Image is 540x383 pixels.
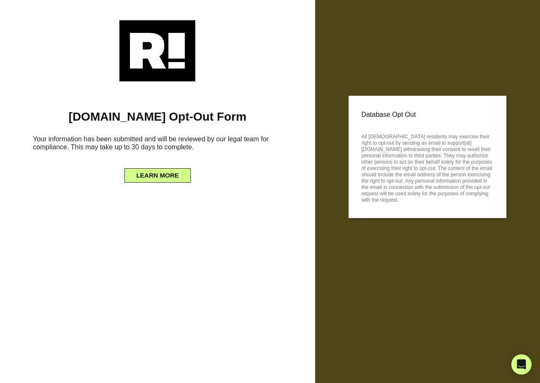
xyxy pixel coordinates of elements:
img: Retention.com [119,20,195,81]
a: LEARN MORE [124,170,191,176]
button: LEARN MORE [124,168,191,183]
p: All [DEMOGRAPHIC_DATA] residents may exercise their right to opt-out by sending an email to suppo... [362,131,494,203]
div: Open Intercom Messenger [511,354,532,375]
h6: Your information has been submitted and will be reviewed by our legal team for compliance. This m... [13,132,302,158]
h1: [DOMAIN_NAME] Opt-Out Form [13,110,302,124]
p: Database Opt Out [362,108,494,121]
